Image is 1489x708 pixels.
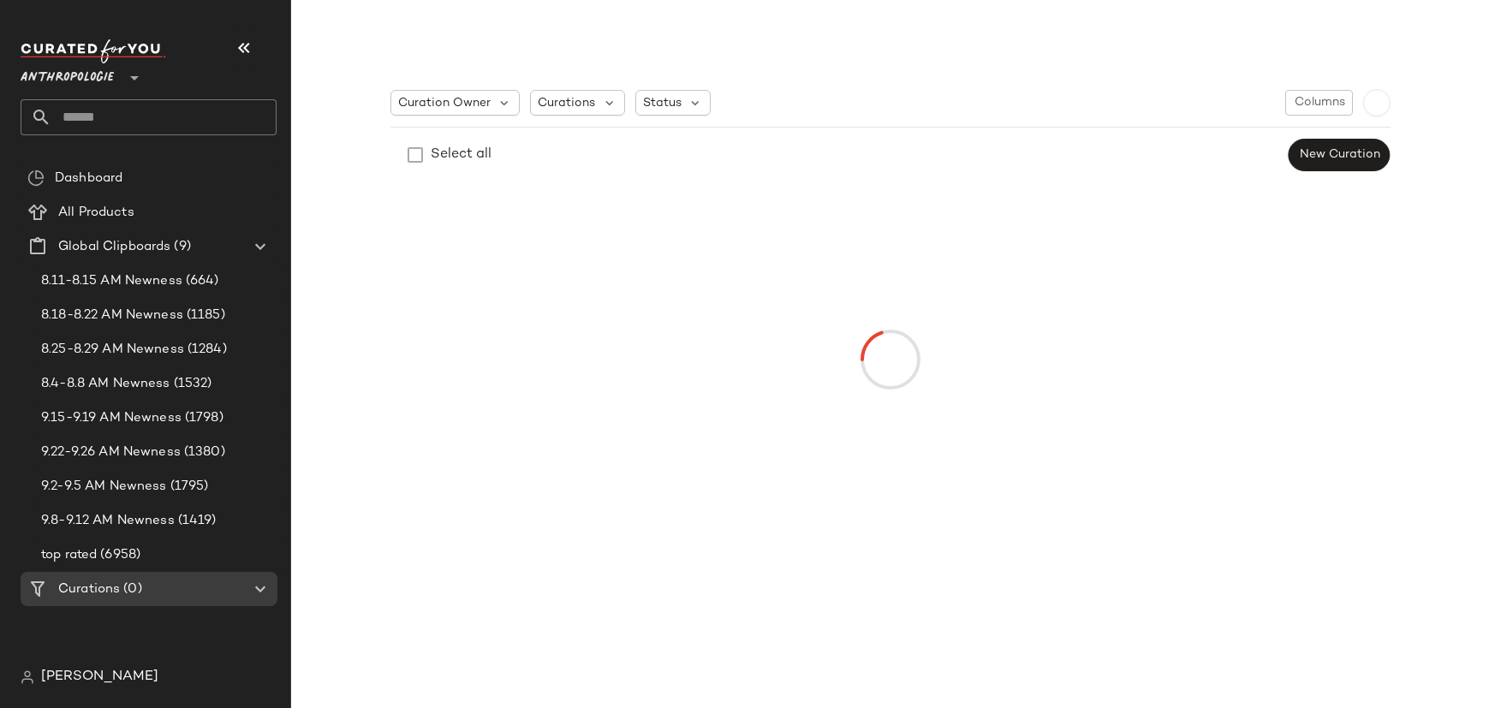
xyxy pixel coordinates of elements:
div: Select all [431,145,491,165]
span: (1185) [183,306,225,325]
span: (0) [120,580,141,599]
button: New Curation [1288,139,1390,171]
span: All Products [58,203,134,223]
span: (664) [182,271,219,291]
button: Columns [1285,90,1352,116]
span: (1284) [184,340,227,360]
span: Status [643,94,682,112]
span: 9.2-9.5 AM Newness [41,477,167,497]
span: (1532) [170,374,212,394]
span: 8.25-8.29 AM Newness [41,340,184,360]
span: 8.18-8.22 AM Newness [41,306,183,325]
img: cfy_white_logo.C9jOOHJF.svg [21,39,166,63]
span: (1380) [181,443,225,462]
span: Anthropologie [21,58,114,89]
span: Curations [58,580,120,599]
span: Curation Owner [398,94,491,112]
span: [PERSON_NAME] [41,667,158,687]
span: 8.11-8.15 AM Newness [41,271,182,291]
img: svg%3e [21,670,34,684]
span: 8.4-8.8 AM Newness [41,374,170,394]
span: top rated [41,545,97,565]
img: svg%3e [27,170,45,187]
span: (1798) [182,408,223,428]
span: (6958) [97,545,140,565]
span: 9.22-9.26 AM Newness [41,443,181,462]
span: (9) [170,237,190,257]
span: 9.15-9.19 AM Newness [41,408,182,428]
span: (1795) [167,477,209,497]
span: Global Clipboards [58,237,170,257]
span: 9.8-9.12 AM Newness [41,511,175,531]
span: Columns [1293,96,1344,110]
span: Dashboard [55,169,122,188]
span: (1419) [175,511,217,531]
span: New Curation [1298,148,1379,162]
span: Curations [538,94,595,112]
